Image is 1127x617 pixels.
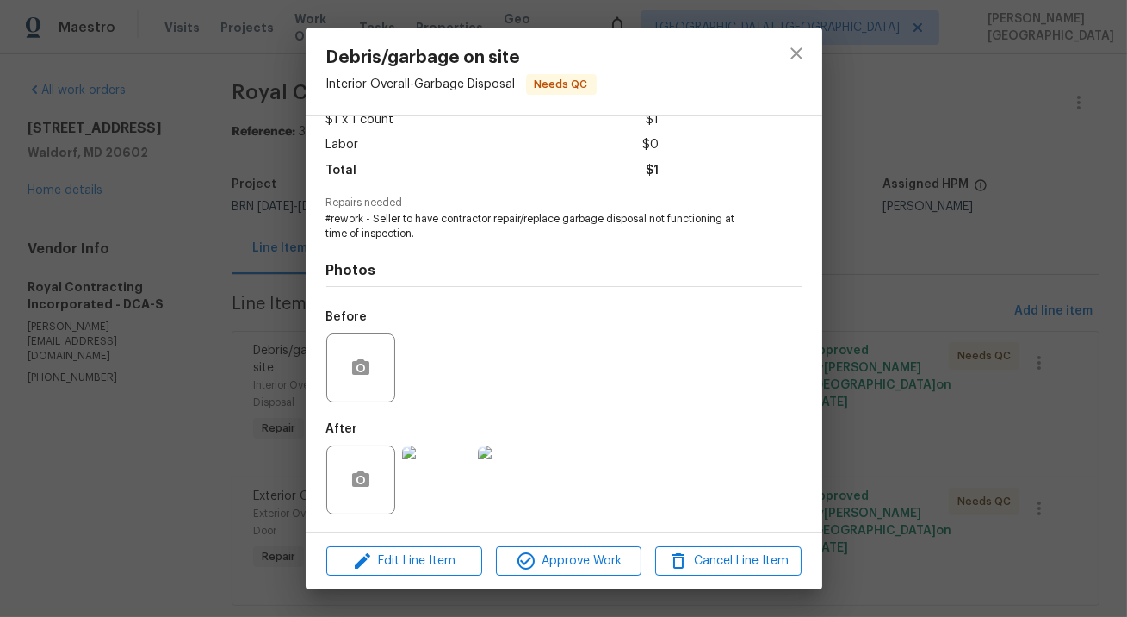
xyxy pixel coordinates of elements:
h5: After [326,423,358,435]
span: Debris/garbage on site [326,48,597,67]
span: Labor [326,133,359,158]
span: Approve Work [501,551,636,572]
span: $1 [646,159,659,184]
span: Repairs needed [326,197,802,209]
span: $0 [642,133,659,158]
span: $1 x 1 count [326,108,394,133]
span: Total [326,159,357,184]
button: close [776,33,817,74]
span: $1 [646,108,659,133]
h4: Photos [326,262,802,279]
span: Needs QC [528,76,595,93]
button: Approve Work [496,546,641,576]
span: Edit Line Item [331,551,477,572]
button: Edit Line Item [326,546,482,576]
span: Interior Overall - Garbage Disposal [326,78,516,90]
span: #rework - Seller to have contractor repair/replace garbage disposal not functioning at time of in... [326,212,754,241]
span: Cancel Line Item [660,551,796,572]
button: Cancel Line Item [655,546,801,576]
h5: Before [326,311,368,323]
